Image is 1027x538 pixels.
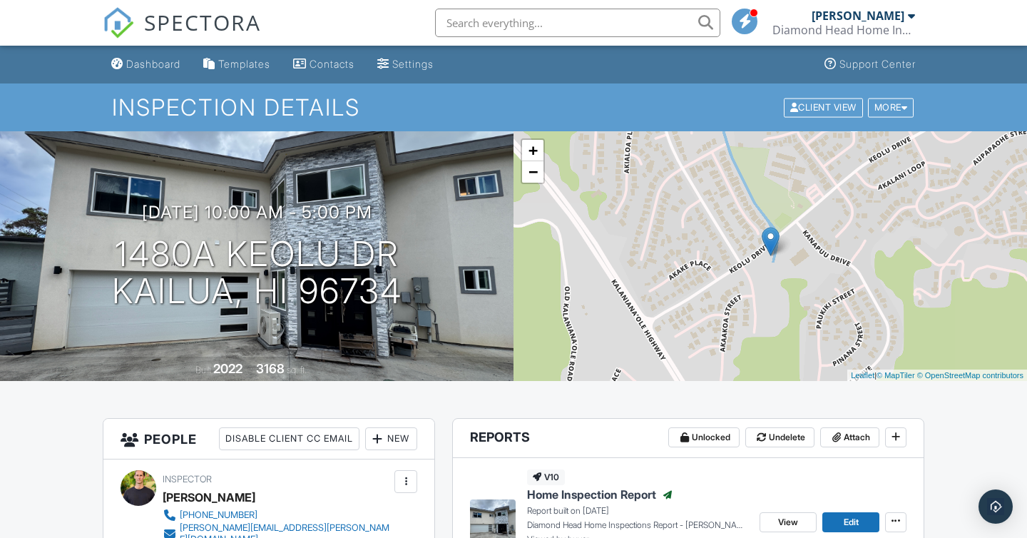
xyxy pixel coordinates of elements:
div: New [365,427,417,450]
div: 2022 [213,361,242,376]
div: Contacts [310,58,354,70]
span: sq. ft. [287,365,307,375]
a: Templates [198,51,276,78]
div: Templates [218,58,270,70]
a: Contacts [287,51,360,78]
a: Leaflet [851,371,874,380]
a: Zoom in [522,140,543,161]
a: Zoom out [522,161,543,183]
h1: 1480A Keolu Dr Kailua, HI 96734 [112,235,402,311]
span: Built [195,365,211,375]
div: Open Intercom Messenger [979,489,1013,524]
div: Support Center [839,58,916,70]
div: [PERSON_NAME] [163,487,255,508]
input: Search everything... [435,9,720,37]
h3: [DATE] 10:00 am - 5:00 pm [142,203,372,222]
div: More [868,98,914,117]
a: [PHONE_NUMBER] [163,508,391,522]
h3: People [103,419,434,460]
div: Diamond Head Home Inspections [772,23,915,37]
h1: Inspection Details [112,95,915,120]
a: SPECTORA [103,19,261,49]
div: [PERSON_NAME] [812,9,904,23]
a: Settings [372,51,439,78]
span: Inspector [163,474,212,484]
div: [PHONE_NUMBER] [180,509,257,521]
div: 3168 [256,361,285,376]
div: | [847,370,1027,382]
a: Support Center [819,51,921,78]
a: Client View [782,101,867,112]
a: © MapTiler [877,371,915,380]
img: The Best Home Inspection Software - Spectora [103,7,134,39]
div: Settings [392,58,434,70]
span: SPECTORA [144,7,261,37]
div: Client View [784,98,863,117]
a: © OpenStreetMap contributors [917,371,1023,380]
a: Dashboard [106,51,186,78]
div: Disable Client CC Email [219,427,359,450]
div: Dashboard [126,58,180,70]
